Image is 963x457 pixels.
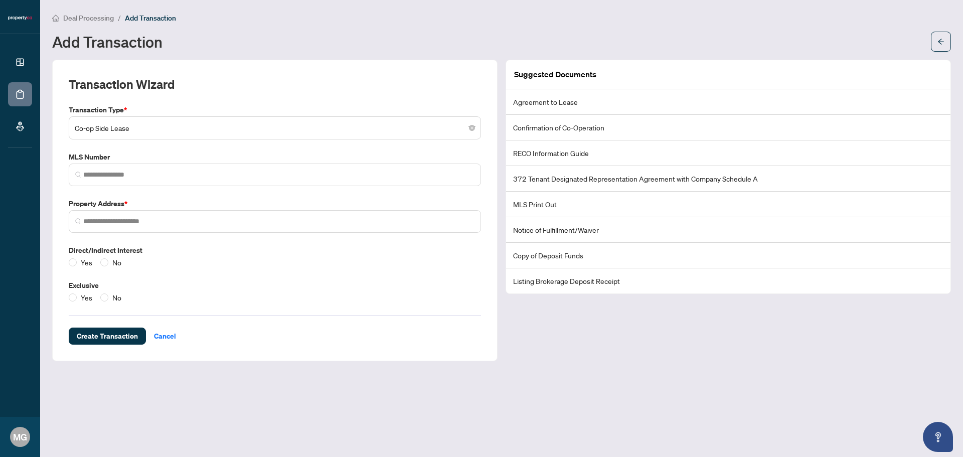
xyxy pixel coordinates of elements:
span: home [52,15,59,22]
label: Transaction Type [69,104,481,115]
span: Add Transaction [125,14,176,23]
span: Deal Processing [63,14,114,23]
li: Listing Brokerage Deposit Receipt [506,268,950,293]
h2: Transaction Wizard [69,76,175,92]
span: Create Transaction [77,328,138,344]
li: Confirmation of Co-Operation [506,115,950,140]
span: close-circle [469,125,475,131]
label: Property Address [69,198,481,209]
label: Exclusive [69,280,481,291]
button: Create Transaction [69,328,146,345]
span: Co-op Side Lease [75,118,475,137]
li: / [118,12,121,24]
span: MG [13,430,27,444]
li: Agreement to Lease [506,89,950,115]
span: Cancel [154,328,176,344]
span: arrow-left [937,38,944,45]
button: Open asap [923,422,953,452]
span: Yes [77,257,96,268]
span: Yes [77,292,96,303]
span: No [108,257,125,268]
img: logo [8,15,32,21]
label: Direct/Indirect Interest [69,245,481,256]
li: MLS Print Out [506,192,950,217]
h1: Add Transaction [52,34,163,50]
img: search_icon [75,172,81,178]
li: Copy of Deposit Funds [506,243,950,268]
li: RECO Information Guide [506,140,950,166]
img: search_icon [75,218,81,224]
label: MLS Number [69,151,481,163]
button: Cancel [146,328,184,345]
li: 372 Tenant Designated Representation Agreement with Company Schedule A [506,166,950,192]
article: Suggested Documents [514,68,596,81]
li: Notice of Fulfillment/Waiver [506,217,950,243]
span: No [108,292,125,303]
